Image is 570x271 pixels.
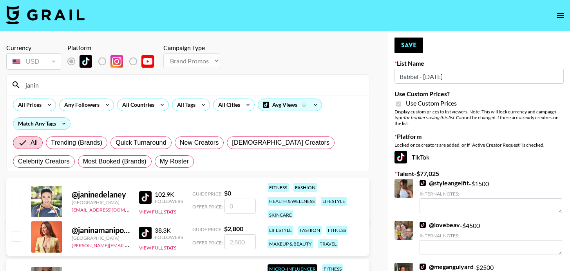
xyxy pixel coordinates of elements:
[420,222,426,228] img: TikTok
[110,55,123,68] img: Instagram
[139,245,176,251] button: View Full Stats
[394,59,564,67] label: List Name
[139,227,152,239] img: TikTok
[155,190,183,198] div: 102.9K
[18,157,70,166] span: Celebrity Creators
[192,204,223,210] span: Offer Price:
[72,225,130,235] div: @ janinamanipol1
[139,209,176,215] button: View Full Stats
[268,197,316,206] div: health & wellness
[31,138,38,147] span: All
[268,210,293,219] div: skincare
[321,197,347,206] div: lifestyle
[268,239,313,248] div: makeup & beauty
[83,157,147,166] span: Most Booked (Brands)
[51,138,102,147] span: Trending (Brands)
[553,8,568,23] button: open drawer
[420,221,562,255] div: - $ 4500
[293,183,317,192] div: fashion
[13,99,43,111] div: All Prices
[80,55,92,68] img: TikTok
[141,55,154,68] img: YouTube
[420,179,469,187] a: @styleangelfit
[118,99,156,111] div: All Countries
[192,191,223,197] span: Guide Price:
[394,133,564,140] label: Platform
[394,151,564,163] div: TikTok
[268,183,289,192] div: fitness
[8,55,60,68] div: USD
[72,190,130,199] div: @ janinedelaney
[224,225,243,232] strong: $ 2,800
[232,138,329,147] span: [DEMOGRAPHIC_DATA] Creators
[139,191,152,204] img: TikTok
[420,221,460,229] a: @lovebeav
[326,226,347,235] div: fitness
[72,241,188,248] a: [PERSON_NAME][EMAIL_ADDRESS][DOMAIN_NAME]
[394,109,564,126] div: Display custom prices to list viewers. Note: This will lock currency and campaign type . Cannot b...
[72,199,130,205] div: [GEOGRAPHIC_DATA]
[72,235,130,241] div: [GEOGRAPHIC_DATA]
[298,226,322,235] div: fashion
[180,138,219,147] span: New Creators
[163,44,220,52] div: Campaign Type
[224,199,256,214] input: 0
[420,233,562,239] div: Internal Notes:
[214,99,242,111] div: All Cities
[404,115,454,120] em: for bookers using this list
[318,239,338,248] div: travel
[394,170,564,178] label: Talent - $ 77,025
[420,264,426,270] img: TikTok
[67,53,160,70] div: List locked to TikTok.
[224,234,256,249] input: 2,800
[268,226,293,235] div: lifestyle
[60,99,101,111] div: Any Followers
[6,44,61,52] div: Currency
[172,99,197,111] div: All Tags
[6,52,61,71] div: Currency is locked to USD
[224,189,231,197] strong: $ 0
[72,205,150,213] a: [EMAIL_ADDRESS][DOMAIN_NAME]
[394,38,423,53] button: Save
[13,118,70,129] div: Match Any Tags
[6,5,85,24] img: Grail Talent
[155,198,183,204] div: Followers
[420,191,562,197] div: Internal Notes:
[155,234,183,240] div: Followers
[420,180,426,186] img: TikTok
[420,263,474,271] a: @megangulyard
[406,99,457,107] span: Use Custom Prices
[394,142,564,148] div: Locked once creators are added, or if "Active Creator Request" is checked.
[192,240,223,246] span: Offer Price:
[116,138,166,147] span: Quick Turnaround
[21,79,364,91] input: Search by User Name
[394,151,407,163] img: TikTok
[155,226,183,234] div: 38.3K
[67,44,160,52] div: Platform
[394,90,564,98] label: Use Custom Prices?
[160,157,189,166] span: My Roster
[420,179,562,213] div: - $ 1500
[258,99,322,111] div: Avg Views
[192,226,223,232] span: Guide Price:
